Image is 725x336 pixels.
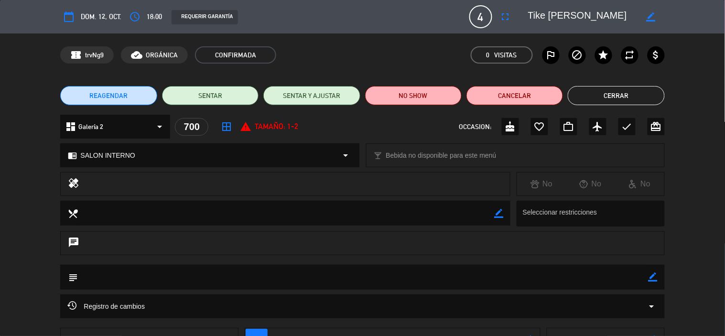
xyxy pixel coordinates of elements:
span: 18:00 [147,11,162,22]
i: border_all [221,121,232,132]
i: work_outline [563,121,574,132]
span: ORGÁNICA [146,50,178,61]
i: report_problem [240,121,251,132]
i: border_color [494,209,503,218]
span: REAGENDAR [90,91,128,101]
i: calendar_today [63,11,75,22]
div: No [517,178,566,190]
div: 700 [175,118,208,136]
i: cloud_done [131,49,142,61]
span: SALON INTERNO [80,150,135,161]
div: REQUERIR GARANTÍA [172,10,238,24]
i: arrow_drop_down [154,121,165,132]
i: card_giftcard [650,121,662,132]
span: 0 [487,50,490,61]
button: calendar_today [60,8,77,25]
button: SENTAR Y AJUSTAR [263,86,360,105]
em: Visitas [495,50,517,61]
i: arrow_drop_down [646,301,658,312]
i: check [621,121,633,132]
i: border_color [646,12,655,22]
span: Bebida no disponible para este menú [386,150,497,161]
i: favorite_border [534,121,545,132]
i: cake [505,121,516,132]
i: access_time [129,11,141,22]
span: 4 [469,5,492,28]
span: dom. 12, oct. [81,11,121,22]
span: confirmation_number [70,49,82,61]
i: local_dining [67,208,78,218]
div: No [566,178,615,190]
i: chrome_reader_mode [68,151,77,160]
i: block [572,49,583,61]
i: local_bar [374,151,383,160]
i: repeat [624,49,636,61]
button: REAGENDAR [60,86,157,105]
div: No [615,178,664,190]
i: arrow_drop_down [340,150,352,161]
i: attach_money [650,49,662,61]
span: Galería 2 [78,121,103,132]
span: OCCASION: [459,121,492,132]
button: access_time [126,8,143,25]
span: trvNg9 [85,50,104,61]
button: NO SHOW [365,86,462,105]
i: fullscreen [500,11,511,22]
button: Cancelar [466,86,563,105]
span: Registro de cambios [67,301,145,312]
i: chat [68,237,79,250]
i: border_color [649,272,658,282]
i: airplanemode_active [592,121,604,132]
i: healing [68,177,79,191]
i: subject [67,272,78,282]
div: Tamaño: 1-2 [240,120,298,133]
span: CONFIRMADA [195,46,276,64]
i: dashboard [65,121,76,132]
button: fullscreen [497,8,514,25]
i: star [598,49,609,61]
i: outlined_flag [545,49,557,61]
button: SENTAR [162,86,259,105]
button: Cerrar [568,86,664,105]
